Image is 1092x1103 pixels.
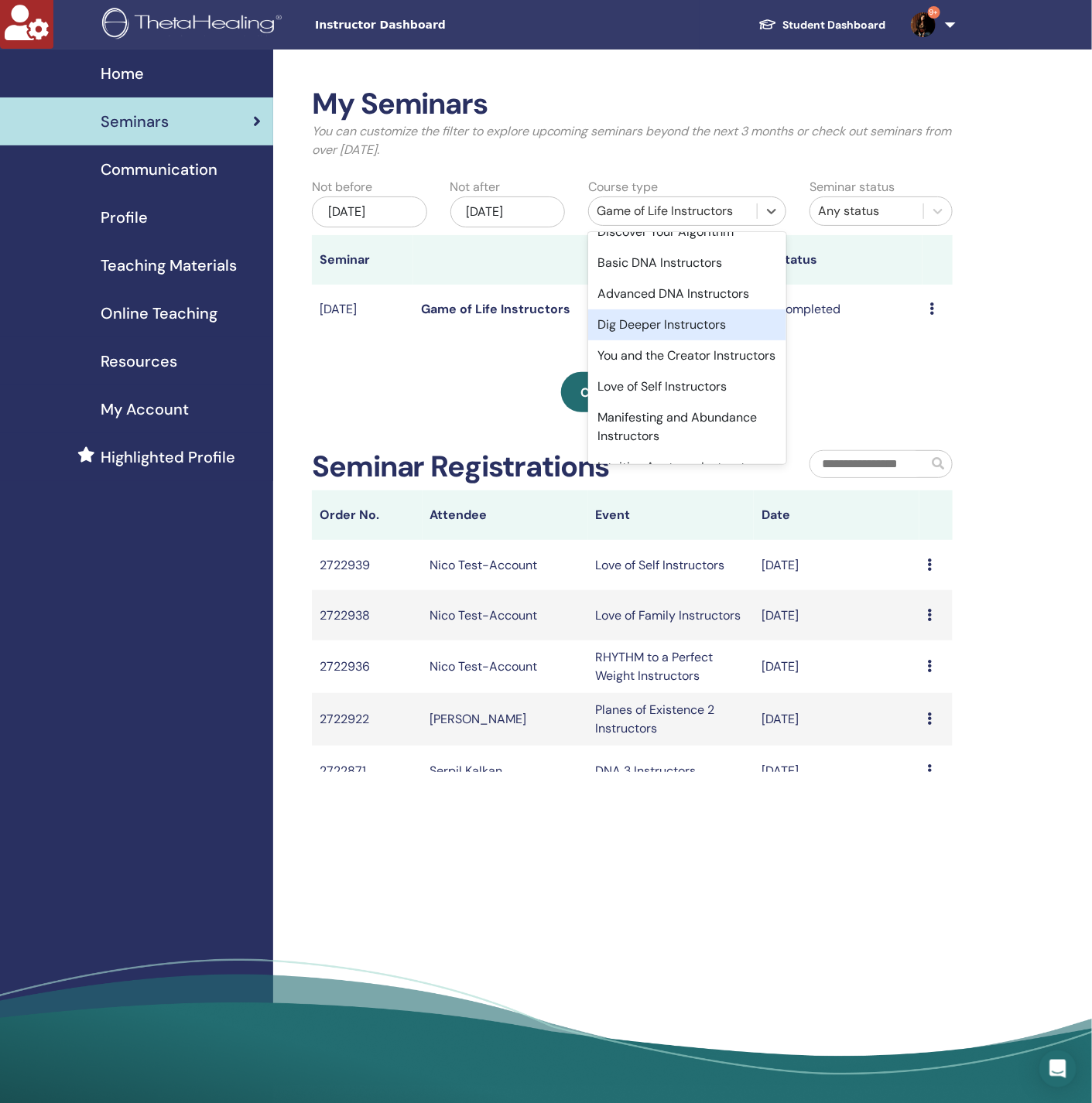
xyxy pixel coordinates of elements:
p: You can customize the filter to explore upcoming seminars beyond the next 3 months or check out s... [312,122,953,159]
span: Profile [101,206,148,229]
span: Instructor Dashboard [315,17,547,33]
td: Love of Family Instructors [588,590,754,640]
td: 2722938 [312,590,423,640]
th: Date [754,490,919,540]
th: Status [769,235,922,285]
span: Online Teaching [101,302,217,325]
td: Nico Test-Account [423,540,588,590]
td: Nico Test-Account [423,590,588,640]
label: Seminar status [810,178,895,196]
th: Order No. [312,490,423,540]
td: Planes of Existence 2 Instructors [588,693,754,746]
span: Create seminar [580,384,684,401]
div: Game of Life Instructors [597,202,749,220]
td: [DATE] [754,746,919,796]
img: logo.png [102,8,287,43]
td: RHYTHM to a Perfect Weight Instructors [588,640,754,693]
div: [DATE] [450,196,566,227]
td: 2722939 [312,540,423,590]
th: Event [588,490,754,540]
div: Manifesting and Abundance Instructors [588,402,786,452]
h2: My Seminars [312,87,953,122]
td: Love of Self Instructors [588,540,754,590]
td: DNA 3 Instructors [588,746,754,796]
div: Basic DNA Instructors [588,248,786,278]
td: Nico Test-Account [423,640,588,693]
span: Communication [101,158,217,181]
label: Not after [450,178,501,196]
td: [DATE] [312,285,413,335]
div: Any status [818,202,916,220]
td: 2722936 [312,640,423,693]
div: Discover Your Algorithm [588,217,786,248]
label: Not before [312,178,372,196]
a: Create seminar [561,372,703,412]
td: 2722871 [312,746,423,796]
a: Game of Life Instructors [421,301,570,317]
td: Serpil Kalkan [423,746,588,796]
img: default.jpg [911,12,936,37]
div: Open Intercom Messenger [1039,1050,1077,1088]
td: [DATE] [754,590,919,640]
td: Completed [769,285,922,335]
div: Love of Self Instructors [588,371,786,402]
span: My Account [101,398,189,421]
td: [DATE] [754,640,919,693]
th: Seminar [312,235,413,285]
div: Intuitive Anatomy Instructors [588,452,786,483]
a: Student Dashboard [746,11,899,39]
span: Seminars [101,110,169,133]
div: [DATE] [312,196,427,227]
span: Teaching Materials [101,254,237,277]
div: Advanced DNA Instructors [588,278,786,309]
img: graduation-cap-white.svg [758,18,777,31]
span: Resources [101,350,177,373]
td: [PERSON_NAME] [423,693,588,746]
td: 2722922 [312,693,423,746]
h2: Seminar Registrations [312,449,610,485]
span: Home [101,62,144,85]
label: Course type [588,178,658,196]
td: [DATE] [754,693,919,746]
span: Highlighted Profile [101,446,235,469]
div: You and the Creator Instructors [588,340,786,371]
th: Attendee [423,490,588,540]
td: [DATE] [754,540,919,590]
div: Dig Deeper Instructors [588,309,786,340]
span: 9+ [928,6,940,19]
